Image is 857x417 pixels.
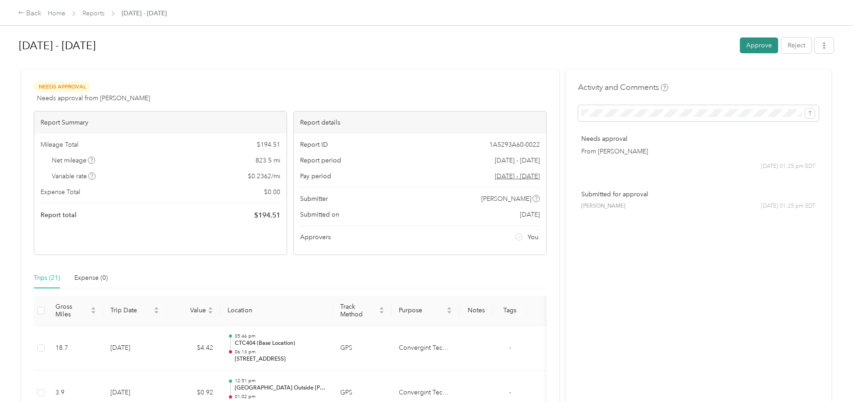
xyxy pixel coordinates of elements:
[103,296,166,326] th: Trip Date
[74,273,108,283] div: Expense (0)
[37,93,150,103] span: Needs approval from [PERSON_NAME]
[340,303,377,318] span: Track Method
[91,306,96,311] span: caret-up
[41,187,80,197] span: Expense Total
[761,202,816,210] span: [DATE] 01:25 pm EDT
[392,326,459,371] td: Convergint Technologies
[509,389,511,396] span: -
[208,306,213,311] span: caret-up
[34,273,60,283] div: Trips (21)
[740,37,778,53] button: Approve
[294,111,546,134] div: Report details
[248,171,280,181] span: $ 0.2362 / mi
[528,232,538,242] span: You
[379,306,384,311] span: caret-up
[300,156,341,165] span: Report period
[91,310,96,315] span: caret-down
[392,371,459,416] td: Convergint Technologies
[399,306,445,314] span: Purpose
[48,296,103,326] th: Gross Miles
[379,310,384,315] span: caret-down
[19,35,734,56] h1: Sep 1 - 30, 2025
[459,296,493,326] th: Notes
[581,147,816,156] p: From [PERSON_NAME]
[495,156,540,165] span: [DATE] - [DATE]
[235,349,326,355] p: 06:13 pm
[34,82,91,92] span: Needs Approval
[235,384,326,392] p: [GEOGRAPHIC_DATA] Outside [PERSON_NAME][GEOGRAPHIC_DATA], [GEOGRAPHIC_DATA], [GEOGRAPHIC_DATA]
[103,371,166,416] td: [DATE]
[300,232,331,242] span: Approvers
[48,371,103,416] td: 3.9
[300,194,328,204] span: Submitter
[489,140,540,149] span: 1A5293A60-0022
[255,156,280,165] span: 823.5 mi
[41,210,77,220] span: Report total
[235,333,326,339] p: 05:46 pm
[110,306,152,314] span: Trip Date
[509,344,511,352] span: -
[235,400,326,408] p: CTC404 (Base Location)
[447,306,452,311] span: caret-up
[34,111,287,134] div: Report Summary
[235,339,326,347] p: CTC404 (Base Location)
[581,190,816,199] p: Submitted for approval
[235,378,326,384] p: 12:51 pm
[52,171,96,181] span: Variable rate
[235,394,326,400] p: 01:02 pm
[235,355,326,363] p: [STREET_ADDRESS]
[481,194,531,204] span: [PERSON_NAME]
[82,9,105,17] a: Reports
[493,296,527,326] th: Tags
[807,366,857,417] iframe: Everlance-gr Chat Button Frame
[781,37,811,53] button: Reject
[166,371,220,416] td: $0.92
[300,171,331,181] span: Pay period
[581,134,816,144] p: Needs approval
[578,82,668,93] h4: Activity and Comments
[254,210,280,221] span: $ 194.51
[154,306,159,311] span: caret-up
[48,9,65,17] a: Home
[520,210,540,219] span: [DATE]
[173,306,206,314] span: Value
[122,9,167,18] span: [DATE] - [DATE]
[495,171,540,181] span: Go to pay period
[581,202,625,210] span: [PERSON_NAME]
[55,303,89,318] span: Gross Miles
[333,296,392,326] th: Track Method
[333,326,392,371] td: GPS
[166,296,220,326] th: Value
[220,296,333,326] th: Location
[103,326,166,371] td: [DATE]
[208,310,213,315] span: caret-down
[300,140,328,149] span: Report ID
[257,140,280,149] span: $ 194.51
[447,310,452,315] span: caret-down
[333,371,392,416] td: GPS
[52,156,96,165] span: Net mileage
[154,310,159,315] span: caret-down
[41,140,78,149] span: Mileage Total
[18,8,41,19] div: Back
[300,210,339,219] span: Submitted on
[48,326,103,371] td: 18.7
[392,296,459,326] th: Purpose
[761,162,816,171] span: [DATE] 01:25 pm EDT
[166,326,220,371] td: $4.42
[264,187,280,197] span: $ 0.00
